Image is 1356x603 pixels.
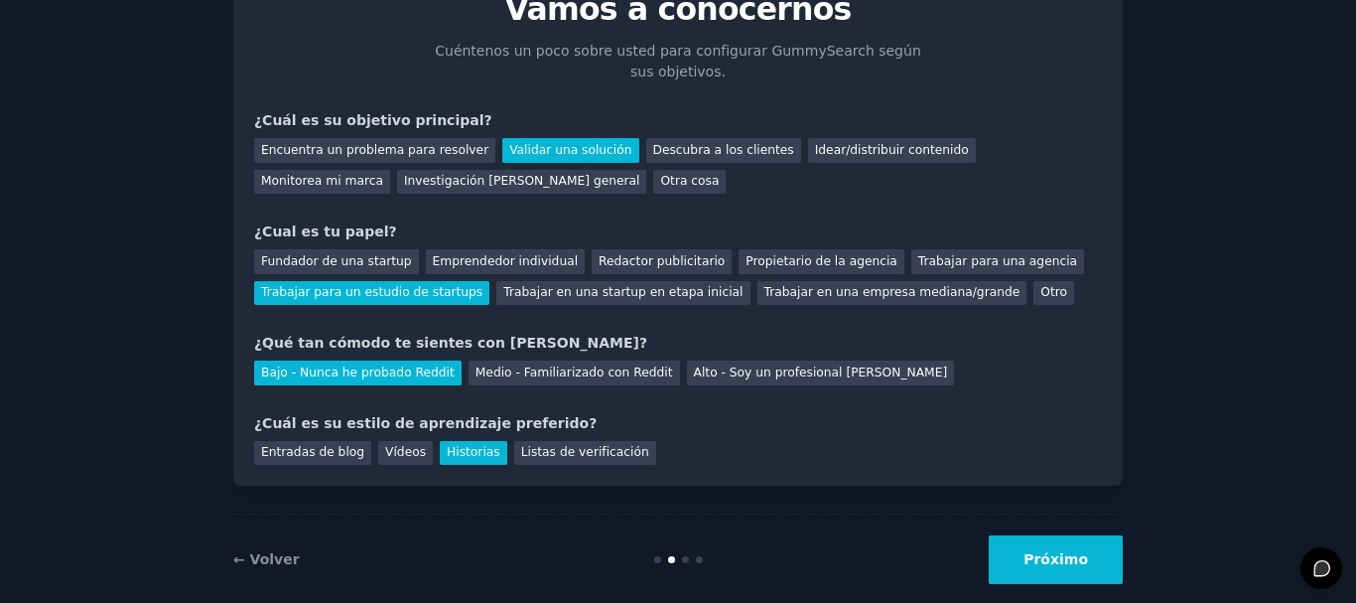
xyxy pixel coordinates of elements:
[653,143,794,157] font: Descubra a los clientes
[918,254,1077,268] font: Trabajar para una agencia
[435,43,921,79] font: Cuéntenos un poco sobre usted para configurar GummySearch según sus objetivos.
[989,535,1123,584] button: Próximo
[385,445,426,459] font: Vídeos
[261,174,383,188] font: Monitorea mi marca
[404,174,640,188] font: Investigación [PERSON_NAME] general
[521,445,649,459] font: Listas de verificación
[433,254,578,268] font: Emprendedor individual
[694,366,948,379] font: Alto - Soy un profesional [PERSON_NAME]
[233,551,300,567] a: ← Volver
[261,254,412,268] font: Fundador de una startup
[254,112,492,128] font: ¿Cuál es su objetivo principal?
[1023,551,1088,567] font: Próximo
[261,143,488,157] font: Encuentra un problema para resolver
[815,143,969,157] font: Idear/distribuir contenido
[503,285,743,299] font: Trabajar en una startup en etapa inicial
[599,254,725,268] font: Redactor publicitario
[254,415,597,431] font: ¿Cuál es su estilo de aprendizaje preferido?
[261,285,482,299] font: Trabajar para un estudio de startups
[475,366,673,379] font: Medio - Familiarizado con Reddit
[447,445,500,459] font: Historias
[1040,285,1067,299] font: Otro
[746,254,897,268] font: Propietario de la agencia
[660,174,719,188] font: Otra cosa
[764,285,1020,299] font: Trabajar en una empresa mediana/grande
[254,335,647,351] font: ¿Qué tan cómodo te sientes con [PERSON_NAME]?
[509,143,631,157] font: Validar una solución
[261,445,364,459] font: Entradas de blog
[261,366,455,379] font: Bajo - Nunca he probado Reddit
[254,224,397,239] font: ¿Cual es tu papel?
